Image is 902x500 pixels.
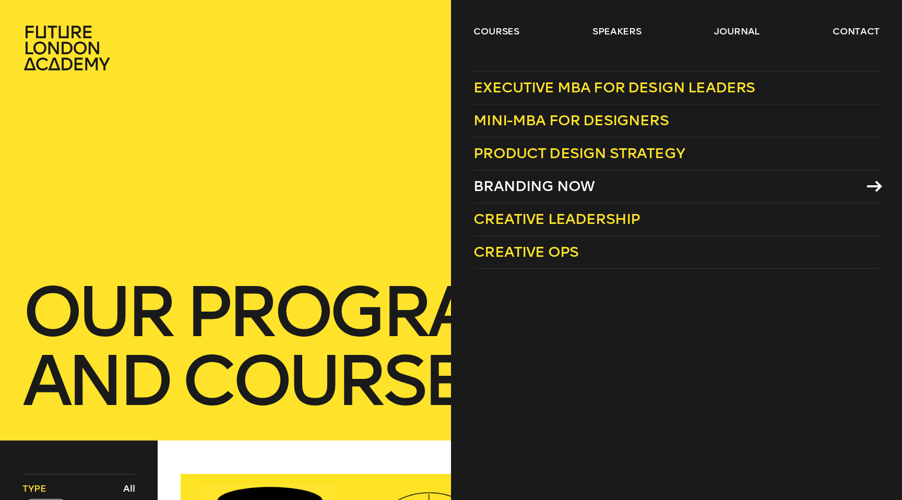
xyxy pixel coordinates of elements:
[473,79,755,96] span: Executive MBA for Design Leaders
[473,177,595,195] span: Branding Now
[473,203,880,236] a: Creative Leadership
[473,210,640,228] span: Creative Leadership
[473,104,880,137] a: Mini-MBA for Designers
[473,145,685,162] span: Product Design Strategy
[473,25,519,38] a: courses
[473,137,880,170] a: Product Design Strategy
[473,71,880,104] a: Executive MBA for Design Leaders
[473,112,669,129] span: Mini-MBA for Designers
[473,236,880,269] a: Creative Ops
[473,170,880,203] a: Branding Now
[473,243,578,260] span: Creative Ops
[714,25,759,38] a: journal
[833,25,880,38] a: contact
[592,25,641,38] a: speakers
